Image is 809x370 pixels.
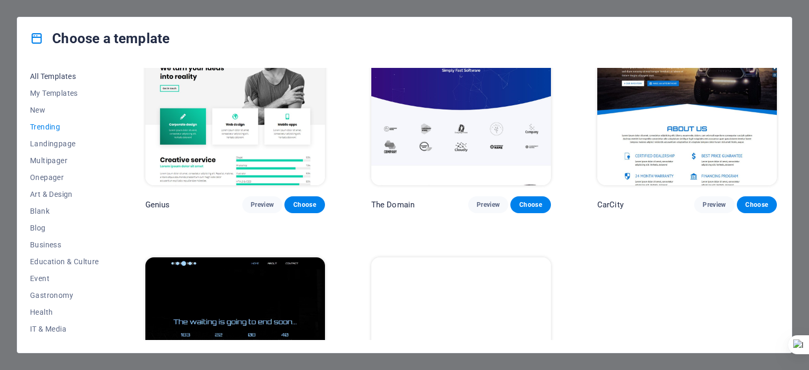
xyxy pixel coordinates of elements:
[30,173,99,182] span: Onepager
[30,207,99,215] span: Blank
[30,118,99,135] button: Trending
[30,135,99,152] button: Landingpage
[30,270,99,287] button: Event
[30,287,99,304] button: Gastronomy
[293,201,316,209] span: Choose
[30,304,99,321] button: Health
[597,20,777,185] img: CarCity
[519,201,542,209] span: Choose
[737,196,777,213] button: Choose
[30,219,99,236] button: Blog
[30,123,99,131] span: Trending
[30,139,99,148] span: Landingpage
[145,199,170,210] p: Genius
[30,190,99,198] span: Art & Design
[30,236,99,253] button: Business
[30,68,99,85] button: All Templates
[30,241,99,249] span: Business
[694,196,734,213] button: Preview
[30,253,99,270] button: Education & Culture
[30,186,99,203] button: Art & Design
[30,169,99,186] button: Onepager
[30,85,99,102] button: My Templates
[30,337,99,354] button: Legal & Finance
[284,196,324,213] button: Choose
[371,20,551,185] img: The Domain
[30,291,99,299] span: Gastronomy
[703,201,726,209] span: Preview
[30,224,99,232] span: Blog
[30,89,99,97] span: My Templates
[30,152,99,169] button: Multipager
[251,201,274,209] span: Preview
[30,203,99,219] button: Blank
[745,201,768,209] span: Choose
[30,72,99,81] span: All Templates
[30,156,99,165] span: Multipager
[30,274,99,283] span: Event
[477,201,500,209] span: Preview
[371,199,415,210] p: The Domain
[30,321,99,337] button: IT & Media
[468,196,508,213] button: Preview
[510,196,550,213] button: Choose
[242,196,282,213] button: Preview
[30,106,99,114] span: New
[30,102,99,118] button: New
[145,20,325,185] img: Genius
[597,199,624,210] p: CarCity
[30,325,99,333] span: IT & Media
[30,30,170,47] h4: Choose a template
[30,257,99,266] span: Education & Culture
[30,308,99,316] span: Health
